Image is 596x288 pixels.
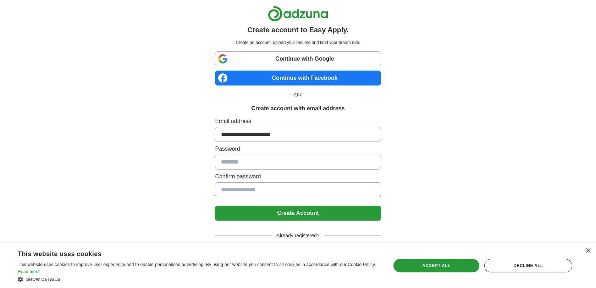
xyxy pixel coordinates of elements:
div: Close [585,248,591,254]
span: OR [290,91,306,99]
a: Read more, opens a new window [18,269,40,274]
span: This website uses cookies to improve user experience and to enable personalised advertising. By u... [18,262,376,267]
span: Show details [26,277,60,282]
h1: Create account to Easy Apply. [247,24,349,35]
p: Create an account, upload your resume and land your dream role. [216,39,379,46]
div: Show details [18,276,380,283]
a: Continue with Facebook [215,71,381,85]
label: Email address [215,117,381,126]
a: Continue with Google [215,51,381,66]
button: Create Account [215,206,381,221]
label: Password [215,145,381,153]
div: Accept all [393,259,479,272]
div: This website uses cookies [18,248,362,258]
div: Decline all [484,259,572,272]
label: Confirm password [215,172,381,181]
img: Adzuna logo [268,6,328,22]
h1: Create account with email address [251,104,344,113]
span: Already registered? [272,232,324,239]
